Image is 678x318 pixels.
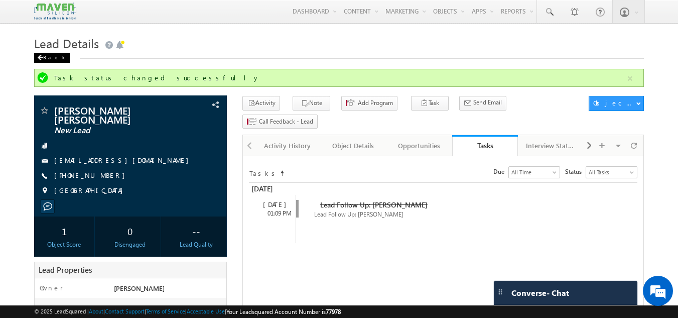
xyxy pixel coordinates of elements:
span: Sort Timeline [280,167,285,176]
label: Main Stage [40,303,99,312]
div: 01:09 PM [254,209,296,218]
div: Object Score [37,240,92,249]
button: Send Email [459,96,506,111]
span: [GEOGRAPHIC_DATA] [54,186,128,196]
a: Object Details [321,135,386,156]
span: [PERSON_NAME] [PERSON_NAME] [54,105,173,124]
button: Activity [242,96,280,111]
div: Minimize live chat window [165,5,189,29]
div: Task status changed successfully [54,73,626,82]
span: Due [493,167,508,176]
div: Object Actions [593,98,636,108]
a: Activity History [255,135,321,156]
div: Tasks [460,141,510,150]
span: Your Leadsquared Account Number is [226,308,341,315]
div: Object Details [329,140,377,152]
span: © 2025 LeadSquared | | | | | [34,307,341,316]
button: Object Actions [589,96,644,111]
span: [PERSON_NAME] [114,284,165,292]
span: Lead Follow Up: [PERSON_NAME] [320,200,428,209]
span: Lead Details [34,35,99,51]
textarea: Type your message and hit 'Enter' [13,93,183,238]
em: Start Chat [137,247,182,260]
span: Converse - Chat [511,288,569,297]
span: Lead Follow Up: [PERSON_NAME] [314,210,403,218]
span: Send Email [473,98,502,107]
td: Tasks [249,166,279,178]
div: -- [168,222,224,240]
img: carter-drag [496,288,504,296]
div: 0 [102,222,158,240]
span: Add Program [358,98,393,108]
a: [EMAIL_ADDRESS][DOMAIN_NAME] [54,156,194,164]
a: Interview Status [518,135,584,156]
button: Call Feedback - Lead [242,115,318,129]
div: [DATE] [254,200,296,209]
span: New Lead [54,126,173,136]
span: Lead Properties [39,265,92,275]
a: Acceptable Use [187,308,225,314]
div: [DATE] [249,183,295,195]
div: Opportunities [394,140,443,152]
span: All Tasks [586,168,634,177]
div: Lead Quality [168,240,224,249]
a: Opportunities [386,135,452,156]
span: [PHONE_NUMBER] [54,171,130,181]
div: Activity History [263,140,312,152]
a: Back [34,52,75,61]
span: 77978 [326,308,341,315]
div: Interview Status [526,140,575,152]
div: Disengaged [102,240,158,249]
span: Status [565,167,586,176]
div: 1 [37,222,92,240]
button: Task [411,96,449,111]
div: Back [34,53,70,63]
button: Note [293,96,330,111]
a: Terms of Service [146,308,185,314]
a: All Time [508,166,560,178]
a: Tasks [452,135,518,156]
img: d_60004797649_company_0_60004797649 [17,53,42,66]
span: Call Feedback - Lead [259,117,313,126]
a: About [89,308,103,314]
a: All Tasks [586,166,637,178]
a: Contact Support [105,308,145,314]
button: Add Program [341,96,397,111]
span: All Time [509,168,557,177]
label: Owner [40,283,63,292]
div: Chat with us now [52,53,169,66]
img: Custom Logo [34,3,76,20]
